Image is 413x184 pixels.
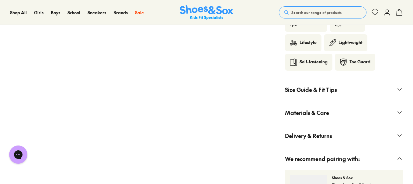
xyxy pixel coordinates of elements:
[285,81,337,99] span: Size Guide & Fit Tips
[275,147,413,170] button: We recommend pairing with:
[51,9,60,15] span: Boys
[68,9,80,16] a: School
[34,9,43,16] a: Girls
[135,9,144,15] span: Sale
[88,9,106,15] span: Sneakers
[275,124,413,147] button: Delivery & Returns
[285,104,329,122] span: Materials & Care
[6,143,30,166] iframe: Gorgias live chat messenger
[113,9,128,16] a: Brands
[68,9,80,15] span: School
[10,9,27,16] a: Shop All
[285,150,360,168] span: We recommend pairing with:
[279,6,366,18] button: Search our range of products
[88,9,106,16] a: Sneakers
[332,175,398,180] p: Shoes & Sox
[275,78,413,101] button: Size Guide & Fit Tips
[300,59,328,66] div: Self-fastening
[180,5,233,20] a: Shoes & Sox
[135,9,144,16] a: Sale
[275,101,413,124] button: Materials & Care
[180,5,233,20] img: SNS_Logo_Responsive.svg
[329,39,336,46] img: lightweigh-icon.png
[34,9,43,15] span: Girls
[338,39,363,46] div: Lightweight
[290,59,297,66] img: Type_feature-velcro.svg
[340,59,347,66] img: toe-guard-icon.png
[290,39,297,46] img: Type_occassion-lifestyle.svg
[300,39,317,46] div: Lifestyle
[51,9,60,16] a: Boys
[291,10,342,15] span: Search our range of products
[113,9,128,15] span: Brands
[349,59,370,66] div: Toe Guard
[10,9,27,15] span: Shop All
[285,127,332,145] span: Delivery & Returns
